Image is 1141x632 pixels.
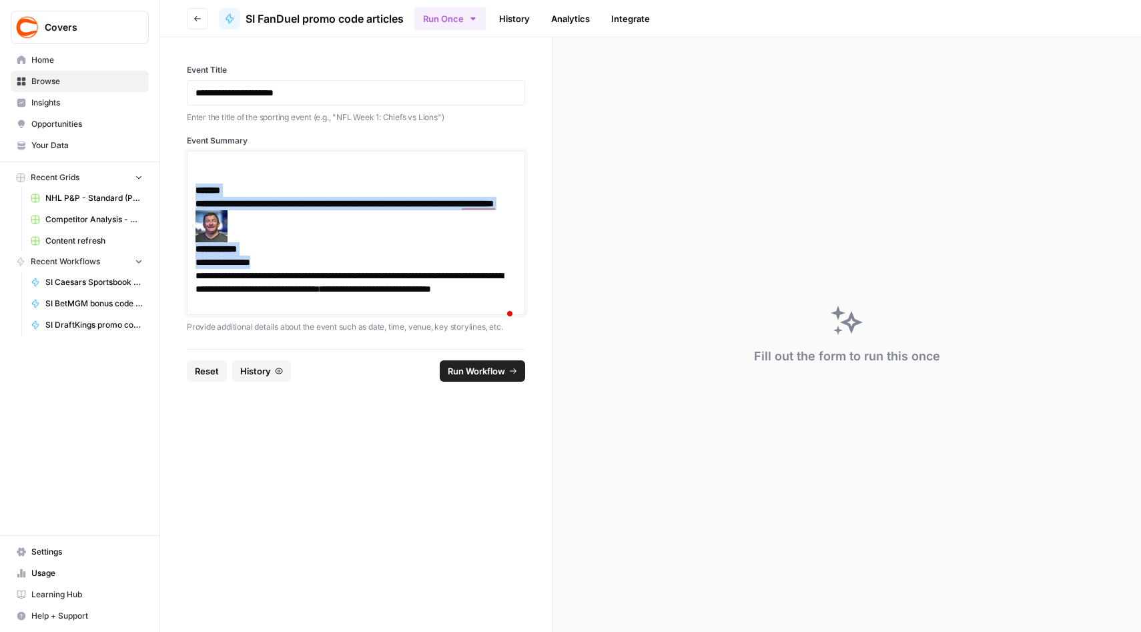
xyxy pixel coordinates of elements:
span: Content refresh [45,235,143,247]
span: Your Data [31,139,143,151]
span: Covers [45,21,125,34]
span: SI FanDuel promo code articles [246,11,404,27]
a: Your Data [11,135,149,156]
a: Opportunities [11,113,149,135]
p: Provide additional details about the event such as date, time, venue, key storylines, etc. [187,320,525,334]
span: History [240,364,271,378]
label: Event Title [187,64,525,76]
div: To enrich screen reader interactions, please activate Accessibility in Grammarly extension settings [196,157,516,309]
span: NHL P&P - Standard (Production) Grid [45,192,143,204]
span: Browse [31,75,143,87]
button: Recent Grids [11,168,149,188]
span: Reset [195,364,219,378]
label: Event Summary [187,135,525,147]
span: Home [31,54,143,66]
span: Recent Grids [31,172,79,184]
span: SI BetMGM bonus code articles [45,298,143,310]
button: Run Once [414,7,486,30]
img: Covers Logo [15,15,39,39]
button: Workspace: Covers [11,11,149,44]
span: Insights [31,97,143,109]
a: Learning Hub [11,584,149,605]
span: Settings [31,546,143,558]
span: Usage [31,567,143,579]
a: Competitor Analysis - URL Specific Grid [25,209,149,230]
button: Reset [187,360,227,382]
button: Run Workflow [440,360,525,382]
button: History [232,360,291,382]
a: History [491,8,538,29]
a: SI Caesars Sportsbook promo code articles [25,272,149,293]
span: Opportunities [31,118,143,130]
a: SI BetMGM bonus code articles [25,293,149,314]
span: Run Workflow [448,364,505,378]
a: Settings [11,541,149,563]
span: SI DraftKings promo code articles [45,319,143,331]
a: Usage [11,563,149,584]
a: SI DraftKings promo code articles [25,314,149,336]
button: Help + Support [11,605,149,627]
span: SI Caesars Sportsbook promo code articles [45,276,143,288]
a: Integrate [603,8,658,29]
button: Recent Workflows [11,252,149,272]
a: Browse [11,71,149,92]
a: Analytics [543,8,598,29]
span: Competitor Analysis - URL Specific Grid [45,214,143,226]
div: Fill out the form to run this once [754,347,940,366]
p: Enter the title of the sporting event (e.g., "NFL Week 1: Chiefs vs Lions") [187,111,525,124]
a: SI FanDuel promo code articles [219,8,404,29]
a: NHL P&P - Standard (Production) Grid [25,188,149,209]
span: Help + Support [31,610,143,622]
a: Home [11,49,149,71]
span: Learning Hub [31,589,143,601]
a: Insights [11,92,149,113]
span: Recent Workflows [31,256,100,268]
a: Content refresh [25,230,149,252]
